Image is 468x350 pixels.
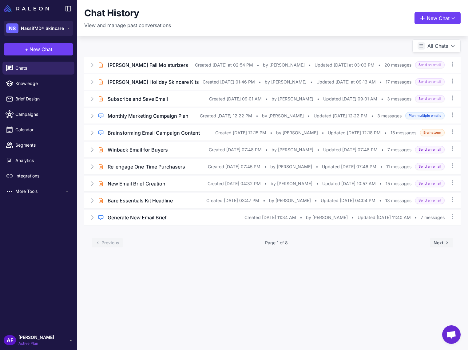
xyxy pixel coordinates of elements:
button: Next [430,238,453,247]
span: Send an email [415,61,445,68]
span: More Tools [15,188,65,195]
span: Integrations [15,173,69,179]
span: Updated [DATE] 12:22 PM [314,112,367,119]
span: Updated [DATE] 04:04 PM [321,197,375,204]
a: Segments [2,139,74,152]
a: Campaigns [2,108,74,121]
span: Send an email [415,146,445,153]
span: • [317,96,319,102]
span: Send an email [415,180,445,187]
span: • [381,146,384,153]
span: • [270,129,272,136]
span: Updated [DATE] 09:01 AM [323,96,377,102]
p: View and manage past conversations [84,22,171,29]
span: Created [DATE] 12:22 PM [200,112,252,119]
a: Raleon Logo [4,5,51,12]
span: + [25,46,28,53]
h3: Monthly Marketing Campaign Plan [108,112,188,120]
span: • [315,197,317,204]
span: • [378,62,381,68]
span: 13 messages [385,197,411,204]
span: NassifMD® Skincare [21,25,64,32]
span: 11 messages [386,163,411,170]
span: by [PERSON_NAME] [271,180,312,187]
span: Updated [DATE] 12:18 PM [328,129,381,136]
h3: Bare Essentials Kit Headline [108,197,173,204]
span: Send an email [415,163,445,170]
span: Updated [DATE] at 09:13 AM [316,79,376,85]
button: New Chat [414,12,461,24]
span: Segments [15,142,69,149]
span: Created [DATE] 01:46 PM [203,79,255,85]
h1: Chat History [84,7,139,19]
img: Raleon Logo [4,5,49,12]
span: Send an email [415,197,445,204]
span: Updated [DATE] 10:57 AM [322,180,376,187]
h3: Winback Email for Buyers [108,146,168,153]
span: • [380,163,383,170]
span: Updated [DATE] 07:48 PM [323,146,378,153]
span: • [379,180,382,187]
span: Send an email [415,95,445,102]
a: Brief Design [2,92,74,105]
span: Created [DATE] 03:47 PM [206,197,259,204]
span: Updated [DATE] 07:46 PM [322,163,376,170]
span: • [259,79,261,85]
a: Chats [2,62,74,75]
span: New Chat [30,46,52,53]
span: • [371,112,374,119]
span: Page 1 of 8 [265,239,288,246]
a: Calendar [2,123,74,136]
span: Created [DATE] 09:01 AM [209,96,262,102]
span: Updated [DATE] 11:40 AM [358,214,411,221]
div: NS [6,23,18,33]
button: Previous [92,238,123,247]
span: Analytics [15,157,69,164]
span: Updated [DATE] at 03:03 PM [315,62,375,68]
span: • [264,163,267,170]
h3: [PERSON_NAME] Holiday Skincare Kits [108,78,199,86]
span: Created [DATE] at 02:54 PM [195,62,253,68]
span: • [379,197,382,204]
span: by [PERSON_NAME] [265,79,307,85]
h3: New Email Brief Creation [108,180,165,187]
h3: Subscribe and Save Email [108,95,168,103]
span: • [256,112,258,119]
span: by [PERSON_NAME] [269,197,311,204]
span: by [PERSON_NAME] [270,163,312,170]
span: • [264,180,267,187]
span: Calendar [15,126,69,133]
div: Open chat [442,325,461,344]
h3: [PERSON_NAME] Fall Moisturizers [108,61,188,69]
span: 15 messages [386,180,411,187]
a: Analytics [2,154,74,167]
span: 20 messages [384,62,411,68]
a: Integrations [2,169,74,182]
button: NSNassifMD® Skincare [4,21,73,36]
span: • [317,146,319,153]
span: 15 messages [391,129,416,136]
span: Created [DATE] 12:15 PM [215,129,266,136]
span: Knowledge [15,80,69,87]
span: Created [DATE] 07:48 PM [209,146,262,153]
span: • [316,163,318,170]
span: • [351,214,354,221]
span: • [316,180,319,187]
span: • [300,214,302,221]
span: Created [DATE] 07:45 PM [208,163,260,170]
span: • [307,112,310,119]
span: by [PERSON_NAME] [263,62,305,68]
span: • [384,129,387,136]
span: • [322,129,324,136]
span: Created [DATE] 11:34 AM [244,214,296,221]
span: • [414,214,417,221]
span: 3 messages [377,112,402,119]
span: [PERSON_NAME] [18,334,54,341]
h3: Generate New Email Brief [108,214,167,221]
span: 7 messages [421,214,445,221]
span: • [265,146,268,153]
span: • [310,79,313,85]
span: 3 messages [387,96,411,102]
span: 7 messages [387,146,411,153]
span: Brainstorm [420,129,445,136]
